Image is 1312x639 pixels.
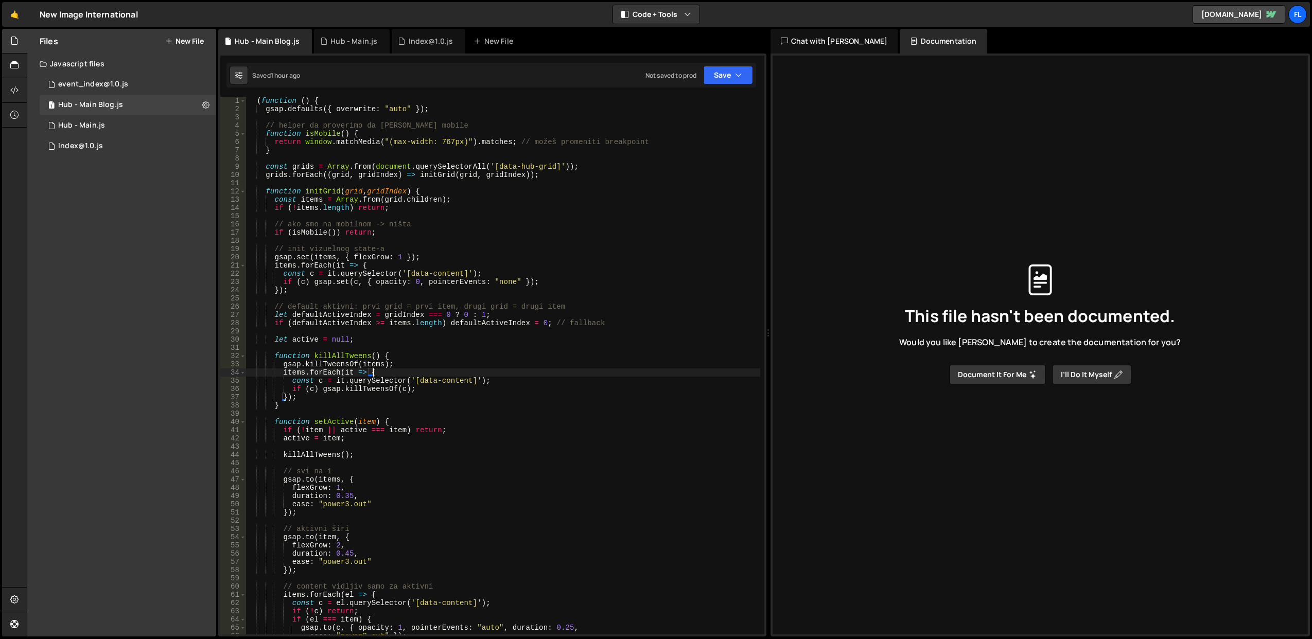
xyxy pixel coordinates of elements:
[220,566,246,574] div: 58
[220,517,246,525] div: 52
[220,171,246,179] div: 10
[220,319,246,327] div: 28
[220,574,246,582] div: 59
[220,418,246,426] div: 40
[58,121,105,130] div: Hub - Main.js
[40,8,138,21] div: New Image International
[409,36,453,46] div: Index@1.0.js
[220,163,246,171] div: 9
[58,100,123,110] div: Hub - Main Blog.js
[220,352,246,360] div: 32
[220,426,246,434] div: 41
[220,105,246,113] div: 2
[220,607,246,615] div: 63
[220,187,246,196] div: 12
[220,541,246,549] div: 55
[220,508,246,517] div: 51
[645,71,697,80] div: Not saved to prod
[220,475,246,484] div: 47
[220,360,246,368] div: 33
[905,308,1175,324] span: This file hasn't been documented.
[220,549,246,558] div: 56
[220,294,246,303] div: 25
[220,253,246,261] div: 20
[220,484,246,492] div: 48
[220,591,246,599] div: 61
[40,136,216,156] div: 15795/44313.js
[220,434,246,442] div: 42
[220,278,246,286] div: 23
[1052,365,1131,384] button: I’ll do it myself
[220,113,246,121] div: 3
[40,115,216,136] div: 15795/46323.js
[220,121,246,130] div: 4
[220,533,246,541] div: 54
[220,525,246,533] div: 53
[220,311,246,319] div: 27
[220,154,246,163] div: 8
[220,368,246,377] div: 34
[220,624,246,632] div: 65
[330,36,377,46] div: Hub - Main.js
[271,71,301,80] div: 1 hour ago
[220,442,246,451] div: 43
[220,335,246,344] div: 30
[220,138,246,146] div: 6
[220,228,246,237] div: 17
[220,97,246,105] div: 1
[220,146,246,154] div: 7
[220,261,246,270] div: 21
[220,344,246,352] div: 31
[235,36,300,46] div: Hub - Main Blog.js
[220,327,246,335] div: 29
[220,558,246,566] div: 57
[1193,5,1285,24] a: [DOMAIN_NAME]
[220,401,246,410] div: 38
[771,29,898,54] div: Chat with [PERSON_NAME]
[220,237,246,245] div: 18
[252,71,300,80] div: Saved
[220,410,246,418] div: 39
[220,303,246,311] div: 26
[900,29,987,54] div: Documentation
[220,245,246,253] div: 19
[220,385,246,393] div: 36
[949,365,1046,384] button: Document it for me
[40,95,216,115] div: 15795/46353.js
[220,196,246,204] div: 13
[220,599,246,607] div: 62
[40,35,58,47] h2: Files
[474,36,517,46] div: New File
[613,5,699,24] button: Code + Tools
[220,204,246,212] div: 14
[1288,5,1307,24] a: Fl
[220,582,246,591] div: 60
[220,130,246,138] div: 5
[220,615,246,624] div: 64
[220,212,246,220] div: 15
[220,270,246,278] div: 22
[220,459,246,467] div: 45
[48,102,55,110] span: 1
[165,37,204,45] button: New File
[220,500,246,508] div: 50
[899,336,1181,348] span: Would you like [PERSON_NAME] to create the documentation for you?
[220,377,246,385] div: 35
[220,220,246,228] div: 16
[58,141,103,151] div: Index@1.0.js
[220,286,246,294] div: 24
[220,179,246,187] div: 11
[58,80,128,89] div: event_index@1.0.js
[2,2,27,27] a: 🤙
[703,66,753,84] button: Save
[40,74,216,95] div: 15795/42190.js
[220,393,246,401] div: 37
[27,54,216,74] div: Javascript files
[220,492,246,500] div: 49
[220,451,246,459] div: 44
[220,467,246,475] div: 46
